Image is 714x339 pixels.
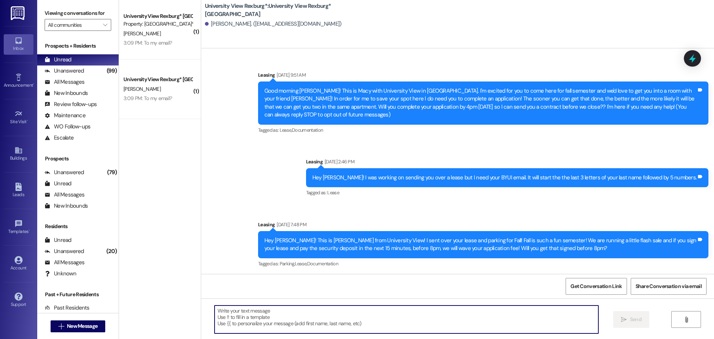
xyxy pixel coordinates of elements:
a: Site Visit • [4,108,33,128]
div: Unanswered [45,67,84,75]
span: • [29,228,30,233]
i:  [58,323,64,329]
div: New Inbounds [45,89,88,97]
i:  [103,22,107,28]
span: Lease , [295,260,307,267]
div: Residents [37,223,119,230]
div: Unread [45,180,71,188]
i:  [684,317,689,323]
div: Leasing [258,71,708,81]
div: Escalate [45,134,74,142]
div: (79) [105,167,119,178]
div: University View Rexburg* [GEOGRAPHIC_DATA] [123,76,192,83]
img: ResiDesk Logo [11,6,26,20]
a: Inbox [4,34,33,54]
div: Leasing [258,221,708,231]
div: Past + Future Residents [37,291,119,298]
div: Unread [45,56,71,64]
div: WO Follow-ups [45,123,90,131]
div: Unknown [45,270,76,278]
div: Tagged as: [258,258,708,269]
span: • [33,81,34,87]
div: Unanswered [45,247,84,255]
div: University View Rexburg* [GEOGRAPHIC_DATA] [123,12,192,20]
div: Prospects [37,155,119,163]
a: Support [4,290,33,310]
a: Templates • [4,217,33,237]
span: Send [630,316,641,323]
i:  [621,317,627,323]
div: Leasing [306,158,709,168]
div: All Messages [45,259,84,266]
div: New Inbounds [45,202,88,210]
div: (20) [104,246,119,257]
div: Unread [45,236,71,244]
button: Send [613,311,649,328]
div: [DATE] 7:48 PM [275,221,306,228]
button: Get Conversation Link [566,278,627,295]
span: Share Conversation via email [636,282,702,290]
div: Tagged as: [306,187,709,198]
div: Hey [PERSON_NAME]! I was working on sending you over a lease but I need your BYUI email. It will ... [312,174,697,182]
div: 3:09 PM: To my email? [123,95,172,102]
span: Lease [327,189,339,196]
span: New Message [67,322,97,330]
label: Viewing conversations for [45,7,111,19]
span: [PERSON_NAME] [123,30,161,37]
input: All communities [48,19,99,31]
a: Leads [4,180,33,201]
div: [DATE] 9:51 AM [275,71,306,79]
div: Unanswered [45,169,84,176]
div: All Messages [45,191,84,199]
div: Past Residents [45,304,90,312]
div: Maintenance [45,112,86,119]
div: Prospects + Residents [37,42,119,50]
div: Tagged as: [258,125,708,135]
button: New Message [51,320,106,332]
span: Documentation [292,127,323,133]
a: Account [4,254,33,274]
div: 3:09 PM: To my email? [123,39,172,46]
span: • [27,118,28,123]
button: Share Conversation via email [631,278,707,295]
span: [PERSON_NAME] [123,86,161,92]
div: Hey [PERSON_NAME]! This is [PERSON_NAME] from University View! I sent over your lease and parking... [264,237,697,253]
a: Buildings [4,144,33,164]
div: All Messages [45,78,84,86]
div: Property: [GEOGRAPHIC_DATA]* [123,20,192,28]
b: University View Rexburg*: University View Rexburg* [GEOGRAPHIC_DATA] [205,2,354,18]
div: Good morning [PERSON_NAME]! This is Macy with University View in [GEOGRAPHIC_DATA]. I'm excited f... [264,87,697,119]
div: [PERSON_NAME]. ([EMAIL_ADDRESS][DOMAIN_NAME]) [205,20,342,28]
div: [DATE] 2:46 PM [323,158,354,166]
span: Parking , [280,260,295,267]
span: Documentation [307,260,338,267]
span: Lease , [280,127,292,133]
span: Get Conversation Link [570,282,622,290]
div: (99) [105,65,119,77]
div: Review follow-ups [45,100,97,108]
